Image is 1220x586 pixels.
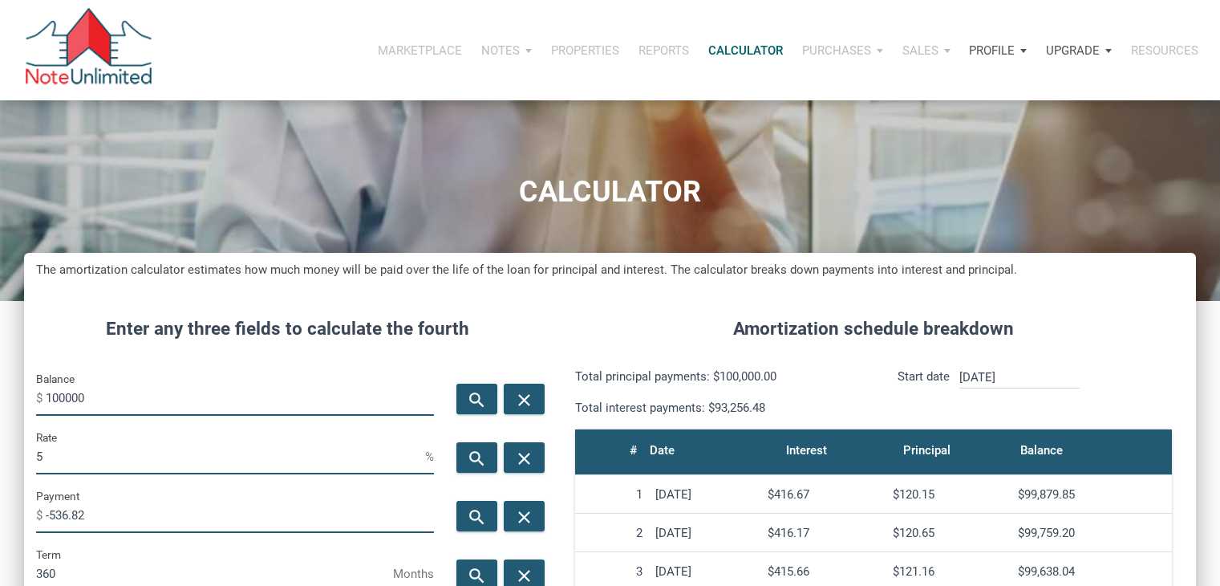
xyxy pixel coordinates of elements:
button: Upgrade [1036,26,1121,75]
p: Reports [638,43,689,58]
p: Total interest payments: $93,256.48 [575,398,861,417]
p: Properties [551,43,619,58]
button: close [504,501,545,531]
button: Resources [1121,26,1208,75]
div: Date [650,439,675,462]
p: Marketplace [378,43,462,58]
p: Total principal payments: $100,000.00 [575,367,861,386]
div: $99,879.85 [1018,487,1165,502]
label: Rate [36,428,57,447]
i: search [468,390,487,410]
img: NoteUnlimited [24,8,153,92]
p: Upgrade [1046,43,1100,58]
div: $120.65 [893,526,1005,540]
h4: Amortization schedule breakdown [563,315,1184,343]
h5: The amortization calculator estimates how much money will be paid over the life of the loan for p... [36,261,1184,279]
label: Payment [36,486,79,506]
i: close [515,390,534,410]
div: Principal [903,439,950,462]
p: Resources [1131,43,1198,58]
div: 1 [582,487,642,502]
div: 2 [582,526,642,540]
div: $99,759.20 [1018,526,1165,540]
div: 3 [582,564,642,579]
div: $99,638.04 [1018,564,1165,579]
i: close [515,507,534,527]
div: $416.67 [768,487,880,502]
button: search [456,442,497,473]
p: Start date [898,367,950,417]
p: Calculator [708,43,783,58]
a: Calculator [699,26,792,75]
span: $ [36,385,46,411]
input: Payment [46,497,434,533]
div: Interest [786,439,827,462]
div: [DATE] [655,564,755,579]
div: $416.17 [768,526,880,540]
button: Profile [959,26,1036,75]
div: $120.15 [893,487,1005,502]
label: Term [36,545,61,564]
button: Marketplace [368,26,472,75]
h1: CALCULATOR [12,176,1208,209]
div: $415.66 [768,564,880,579]
div: [DATE] [655,526,755,540]
button: close [504,442,545,473]
button: close [504,384,545,414]
i: search [468,507,487,527]
div: # [630,439,637,462]
span: $ [36,503,46,528]
button: search [456,384,497,414]
button: Reports [629,26,699,75]
label: Balance [36,369,75,389]
i: close [515,449,534,469]
div: [DATE] [655,487,755,502]
div: Balance [1020,439,1063,462]
h4: Enter any three fields to calculate the fourth [36,315,539,343]
div: $121.16 [893,564,1005,579]
i: search [468,449,487,469]
span: % [425,444,434,470]
p: Profile [969,43,1015,58]
i: search [468,566,487,586]
button: search [456,501,497,531]
button: Properties [541,26,629,75]
i: close [515,566,534,586]
input: Rate [36,438,425,474]
input: Balance [46,380,434,416]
